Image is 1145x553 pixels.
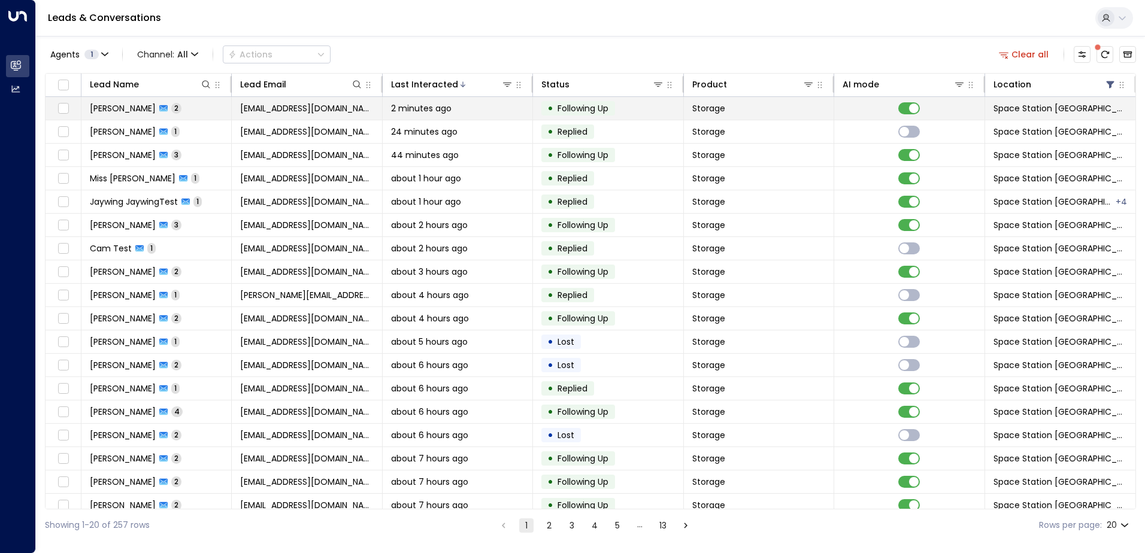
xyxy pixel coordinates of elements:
button: Go to page 4 [587,518,602,533]
span: about 3 hours ago [391,266,468,278]
span: Toggle select row [56,498,71,513]
span: 3 [171,220,181,230]
span: Toggle select row [56,451,71,466]
div: • [547,238,553,259]
span: John Huret [90,266,156,278]
span: 2 [171,476,181,487]
span: Storage [692,312,725,324]
span: Replied [558,172,587,184]
span: Toggle select row [56,265,71,279]
span: about 1 hour ago [391,196,461,208]
span: about 6 hours ago [391,406,468,418]
button: Actions [223,45,331,63]
span: Space Station Doncaster [993,429,1127,441]
span: Caitlin Scott [90,219,156,231]
span: 1 [171,290,180,300]
div: Lead Name [90,77,139,92]
div: • [547,262,553,282]
span: 1 [171,383,180,393]
span: 2 [171,500,181,510]
span: stevefinnegan@hotmail.co.uk [240,126,373,138]
span: elizabethwalsh86@gmail.com [240,452,373,464]
span: Pascal Dent [90,149,156,161]
span: about 6 hours ago [391,359,468,371]
span: Miss m samadi [90,172,175,184]
div: Showing 1-20 of 257 rows [45,519,150,531]
span: Following Up [558,219,608,231]
span: Space Station Doncaster [993,172,1127,184]
span: Rebecca Wright [90,359,156,371]
span: Space Station Doncaster [993,126,1127,138]
span: 1 [171,126,180,136]
label: Rows per page: [1039,519,1102,531]
div: • [547,98,553,118]
div: Lead Email [240,77,286,92]
span: Storage [692,476,725,488]
button: Customize [1074,46,1091,63]
span: Space Station Doncaster [993,452,1127,464]
span: 1 [171,336,180,347]
span: smileaisha@yahoo.com [240,382,373,394]
span: Toggle select row [56,381,71,396]
span: Following Up [558,476,608,488]
span: Storage [692,382,725,394]
button: Archived Leads [1119,46,1136,63]
span: Sally Blakeley [90,476,156,488]
span: tuttis.enigmas_3o@icloud.com [240,149,373,161]
span: Aisha Dogonyaro [90,382,156,394]
span: 2 [171,453,181,463]
span: Following Up [558,312,608,324]
span: Following Up [558,102,608,114]
span: Storage [692,266,725,278]
span: 2 [171,360,181,370]
button: Agents1 [45,46,113,63]
span: Storage [692,429,725,441]
span: 1 [193,196,202,206]
span: Storage [692,452,725,464]
span: Toggle select row [56,171,71,186]
div: 20 [1107,516,1131,534]
div: Status [541,77,664,92]
div: • [547,332,553,352]
span: Mark Fear [90,406,156,418]
div: • [547,285,553,305]
span: Toggle select row [56,475,71,490]
span: Toggle select row [56,195,71,209]
span: Cam Test [90,242,132,254]
span: Maria Fitzpatrick [90,312,156,324]
span: about 7 hours ago [391,476,468,488]
span: Michael Eldridge [90,336,156,348]
span: Agents [50,50,80,59]
span: Replied [558,242,587,254]
span: Ben Smith [90,499,156,511]
span: Space Station Doncaster [993,266,1127,278]
span: Space Station Doncaster [993,499,1127,511]
span: All [177,50,188,59]
span: jimleahcim@gmail.com [240,336,373,348]
span: wurzel76@hotmail.com [240,406,373,418]
div: • [547,192,553,212]
span: Lost [558,359,574,371]
div: • [547,355,553,375]
div: Product [692,77,727,92]
span: Lost [558,429,574,441]
span: Space Station Doncaster [993,102,1127,114]
div: AI mode [843,77,879,92]
button: Go to page 13 [656,518,670,533]
div: • [547,168,553,189]
div: • [547,215,553,235]
span: Storage [692,406,725,418]
span: Storage [692,219,725,231]
span: Storage [692,126,725,138]
span: 24 minutes ago [391,126,458,138]
div: Space Station Doncaster,Space Station Uxbridge,Space Station Shrewsbury,Space Station Solihull [1116,196,1127,208]
div: Actions [228,49,272,60]
span: Toggle select row [56,428,71,443]
span: about 2 hours ago [391,219,468,231]
span: rebecca507@hotmail.com [240,359,373,371]
span: Ann-Marie Gane [90,289,156,301]
div: • [547,495,553,515]
span: There are new threads available. Refresh the grid to view the latest updates. [1096,46,1113,63]
span: Storage [692,172,725,184]
span: Sallybroomfield@gmail.com [240,476,373,488]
